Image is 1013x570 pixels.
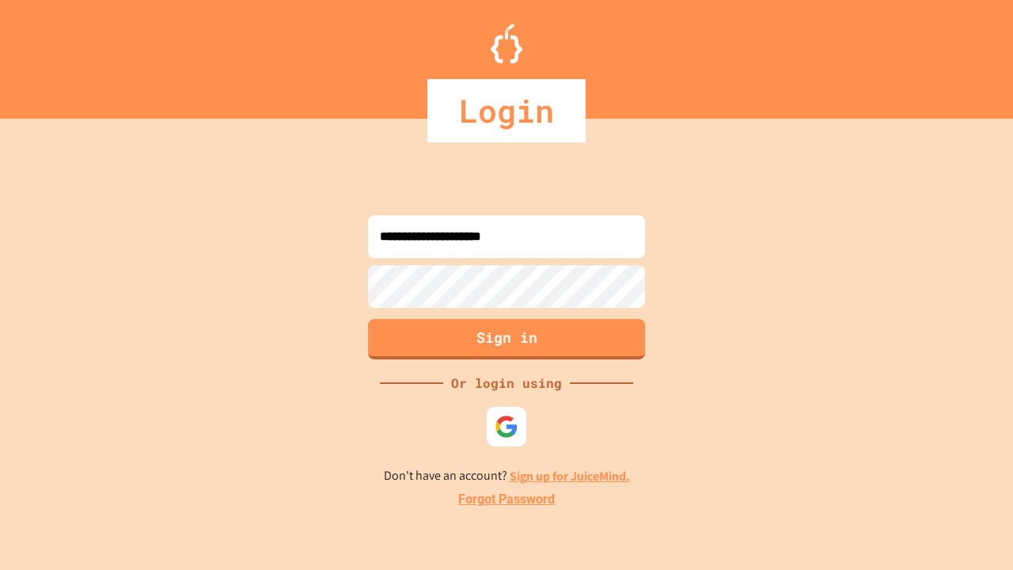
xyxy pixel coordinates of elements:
img: Logo.svg [491,24,522,63]
p: Don't have an account? [384,466,630,486]
a: Forgot Password [458,490,555,509]
img: google-icon.svg [495,415,518,439]
a: Sign up for JuiceMind. [510,468,630,484]
div: Or login using [443,374,570,393]
div: Login [427,79,586,142]
button: Sign in [368,319,645,359]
